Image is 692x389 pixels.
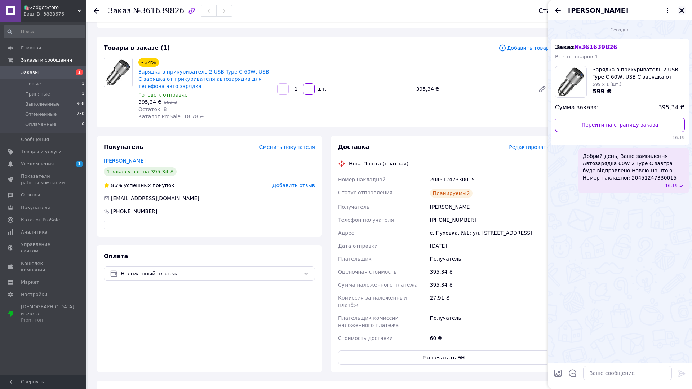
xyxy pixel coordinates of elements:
span: Кошелек компании [21,260,67,273]
span: 599 ₴ [593,88,612,95]
span: Добрий день, Ваше замовлення Автозарядка 60W 2 Type C завтра буде відправлено Новою Поштою. Номер... [583,152,685,181]
span: 1 [82,81,84,87]
span: Статус отправления [338,190,392,195]
div: 20451247330015 [429,173,551,186]
span: Сумма заказа: [555,103,599,112]
span: 1 [76,161,83,167]
span: Новые [25,81,41,87]
span: 1 [82,91,84,97]
span: Настройки [21,291,47,298]
span: 230 [77,111,84,118]
span: 908 [77,101,84,107]
span: 86% [111,182,122,188]
span: Всего товаров: 1 [555,54,598,59]
div: Статус заказа [538,7,587,14]
span: Дата отправки [338,243,378,249]
span: Адрес [338,230,354,236]
span: Сменить покупателя [259,144,315,150]
div: Нова Пошта (платная) [347,160,410,167]
div: 395.34 ₴ [429,278,551,291]
span: Заказы [21,69,39,76]
span: Сегодня [608,27,633,33]
span: 🛍️GadgetStore [23,4,77,11]
span: 1 [76,69,83,75]
span: Плательщик комиссии наложенного платежа [338,315,399,328]
span: Отзывы [21,192,40,198]
div: Планируемый [430,189,473,198]
span: Отмененные [25,111,57,118]
div: [PHONE_NUMBER] [429,213,551,226]
span: Оценочная стоимость [338,269,397,275]
span: Остаток: 8 [138,106,167,112]
span: Товары в заказе (1) [104,44,170,51]
span: Получатель [338,204,369,210]
span: 395,34 ₴ [138,99,161,105]
span: Аналитика [21,229,48,235]
span: Готово к отправке [138,92,188,98]
span: [EMAIL_ADDRESS][DOMAIN_NAME] [111,195,199,201]
span: Выполненные [25,101,60,107]
div: Получатель [429,311,551,332]
div: Prom топ [21,317,74,323]
span: Заказы и сообщения [21,57,72,63]
span: Каталог ProSale: 18.78 ₴ [138,114,204,119]
span: Телефон получателя [338,217,394,223]
div: 395.34 ₴ [429,265,551,278]
div: 60 ₴ [429,332,551,345]
div: [PERSON_NAME] [429,200,551,213]
button: Открыть шаблоны ответов [568,368,577,378]
span: [PERSON_NAME] [568,6,628,15]
div: Вернуться назад [94,7,99,14]
button: [PERSON_NAME] [568,6,672,15]
img: Зарядка в прикуриватель 2 USB Type C 60W, USB C зарядка от прикуривателя автозарядка для телефона... [104,58,132,87]
span: 16:19 12.09.2025 [665,183,678,189]
span: Принятые [25,91,50,97]
div: [DATE] [429,239,551,252]
span: Наложенный платеж [121,270,300,278]
span: Оплата [104,253,128,260]
div: [PHONE_NUMBER] [110,208,158,215]
span: Редактировать [509,144,549,150]
span: 16:19 12.09.2025 [555,135,685,141]
span: Добавить товар [498,44,549,52]
div: 1 заказ у вас на 395,34 ₴ [104,167,177,176]
button: Назад [554,6,562,15]
span: 395,34 ₴ [658,103,685,112]
span: Комиссия за наложенный платёж [338,295,407,308]
span: Заказ [108,6,131,15]
span: Каталог ProSale [21,217,60,223]
span: Стоимость доставки [338,335,393,341]
button: Закрыть [678,6,686,15]
input: Поиск [4,25,85,38]
a: Зарядка в прикуриватель 2 USB Type C 60W, USB C зарядка от прикуривателя автозарядка для телефона... [138,69,269,89]
span: Доставка [338,143,369,150]
span: Главная [21,45,41,51]
span: Управление сайтом [21,241,67,254]
span: Добавить отзыв [272,182,315,188]
img: 5180039871_w100_h100_zaryadka-v-prikurivatel.jpg [555,66,586,97]
span: Плательщик [338,256,372,262]
span: Покупатель [104,143,143,150]
div: - 34% [138,58,159,67]
span: Номер накладной [338,177,386,182]
span: Покупатели [21,204,50,211]
span: № 361639826 [574,44,617,50]
span: Оплаченные [25,121,56,128]
span: Показатели работы компании [21,173,67,186]
span: №361639826 [133,6,184,15]
span: 599 x 1 (шт.) [593,82,621,87]
div: 395,34 ₴ [413,84,532,94]
div: Ваш ID: 3888676 [23,11,86,17]
div: успешных покупок [104,182,174,189]
div: шт. [315,85,327,93]
div: 27.91 ₴ [429,291,551,311]
span: Сообщения [21,136,49,143]
span: Сумма наложенного платежа [338,282,418,288]
span: [DEMOGRAPHIC_DATA] и счета [21,304,74,323]
span: 0 [82,121,84,128]
span: 599 ₴ [164,100,177,105]
a: Перейти на страницу заказа [555,118,685,132]
a: Редактировать [535,82,549,96]
span: Уведомления [21,161,54,167]
span: Заказ [555,44,617,50]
